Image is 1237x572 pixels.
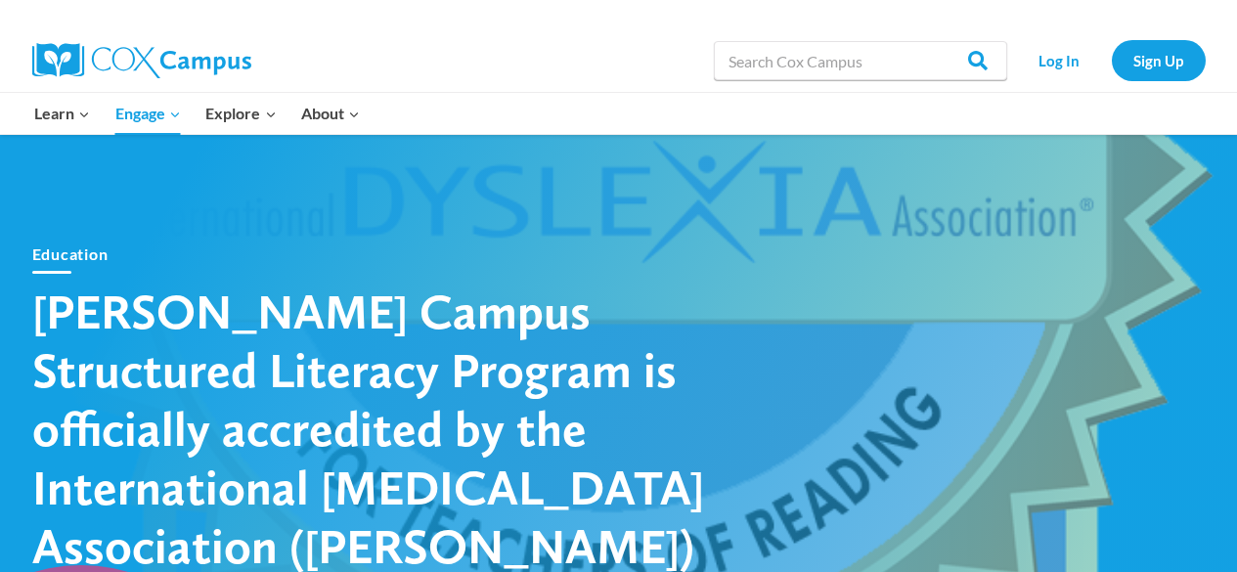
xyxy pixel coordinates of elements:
[205,101,276,126] span: Explore
[115,101,181,126] span: Engage
[1112,40,1206,80] a: Sign Up
[714,41,1007,80] input: Search Cox Campus
[22,93,373,134] nav: Primary Navigation
[301,101,360,126] span: About
[32,43,251,78] img: Cox Campus
[34,101,90,126] span: Learn
[1017,40,1102,80] a: Log In
[1017,40,1206,80] nav: Secondary Navigation
[32,244,109,263] a: Education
